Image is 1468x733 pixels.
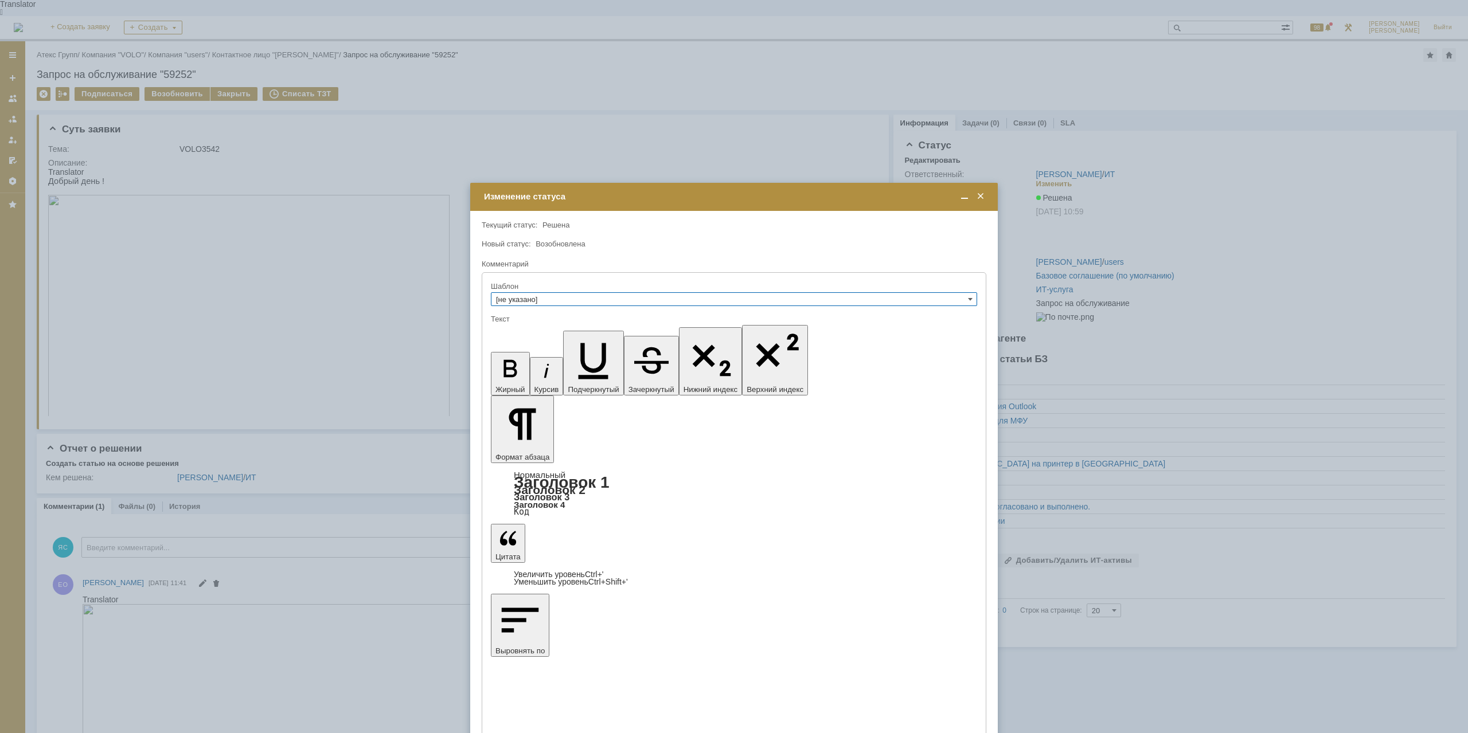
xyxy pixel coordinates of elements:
[514,470,565,480] a: Нормальный
[530,357,564,395] button: Курсив
[491,594,549,657] button: Выровнять по
[514,577,628,586] a: Decrease
[491,571,977,586] div: Цитата
[514,492,569,502] a: Заголовок 3
[514,473,610,491] a: Заголовок 1
[542,221,569,229] span: Решена
[11,299,187,307] span: Email отправителя: [EMAIL_ADDRESS][DOMAIN_NAME]
[5,5,167,14] div: Translator
[491,352,530,395] button: Жирный
[742,325,808,395] button: Верхний индекс
[482,240,531,248] label: Новый статус:
[563,331,623,395] button: Подчеркнутый
[975,191,986,202] span: Закрыть
[514,483,585,496] a: Заголовок 2
[679,327,743,395] button: Нижний индекс
[495,385,525,394] span: Жирный
[482,259,984,270] div: Комментарий
[495,552,521,561] span: Цитата
[585,570,604,579] span: Ctrl+'
[628,385,674,394] span: Зачеркнутый
[484,191,986,202] div: Изменение статуса
[534,385,559,394] span: Курсив
[588,577,628,586] span: Ctrl+Shift+'
[514,507,529,517] a: Код
[491,315,975,323] div: Текст
[514,500,565,509] a: Заголовок 4
[514,570,604,579] a: Increase
[491,524,525,563] button: Цитата
[684,385,738,394] span: Нижний индекс
[624,336,679,395] button: Зачеркнутый
[495,646,545,655] span: Выровнять по
[495,453,549,461] span: Формат абзаца
[568,385,619,394] span: Подчеркнутый
[491,283,975,290] div: Шаблон
[482,221,537,229] label: Текущий статус:
[959,191,970,202] span: Свернуть (Ctrl + M)
[491,395,554,463] button: Формат абзаца
[747,385,803,394] span: Верхний индекс
[491,471,977,516] div: Формат абзаца
[536,240,585,248] span: Возобновлена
